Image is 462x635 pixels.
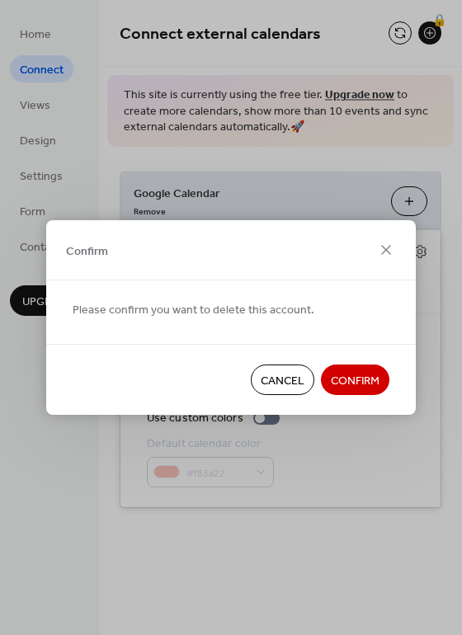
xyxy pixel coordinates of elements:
span: Please confirm you want to delete this account. [73,302,314,319]
button: Cancel [251,365,314,395]
span: Confirm [66,242,108,260]
span: Confirm [331,373,379,390]
span: Cancel [261,373,304,390]
button: Confirm [321,365,389,395]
